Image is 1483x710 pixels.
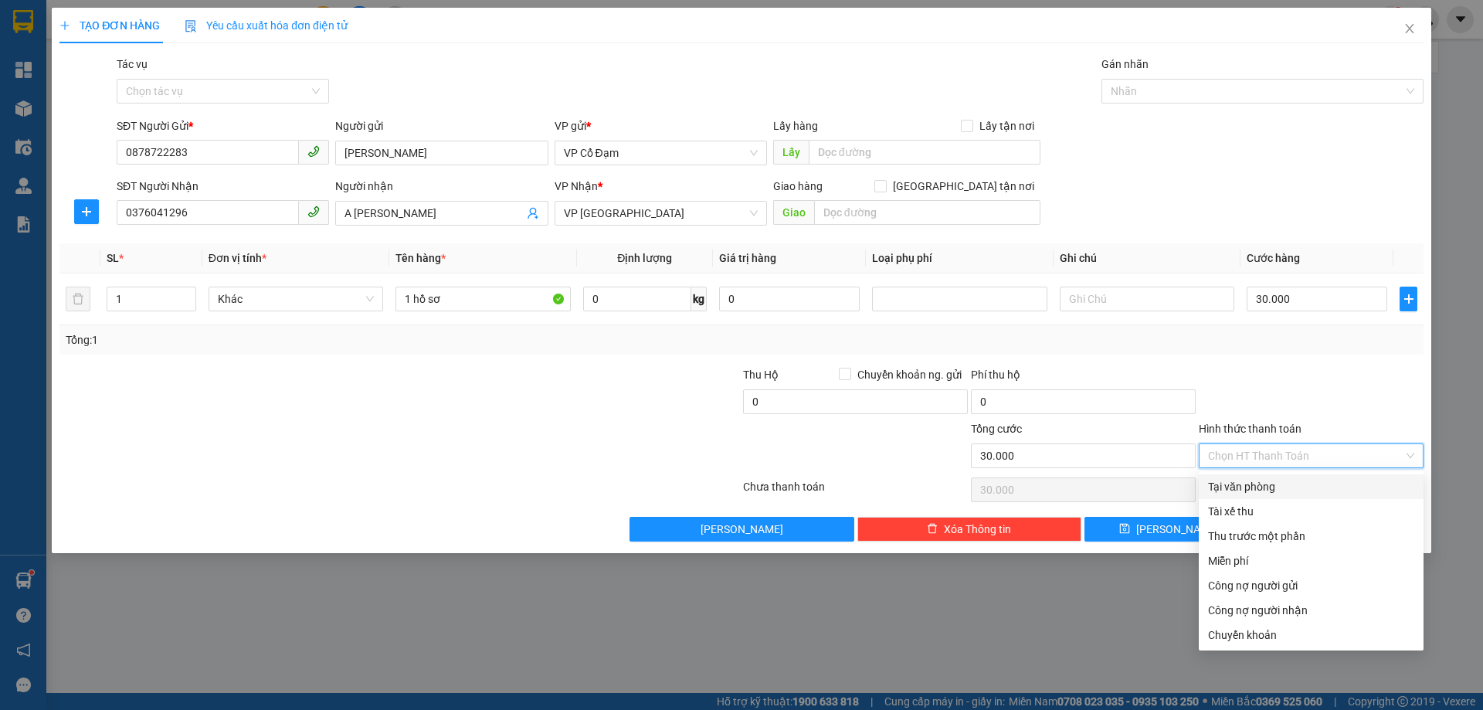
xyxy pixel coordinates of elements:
[1208,627,1414,644] div: Chuyển khoản
[218,287,374,311] span: Khác
[75,206,98,218] span: plus
[630,517,854,542] button: [PERSON_NAME]
[1208,528,1414,545] div: Thu trước một phần
[395,252,446,264] span: Tên hàng
[691,287,707,311] span: kg
[1208,602,1414,619] div: Công nợ người nhận
[971,423,1022,435] span: Tổng cước
[1403,22,1416,35] span: close
[887,178,1040,195] span: [GEOGRAPHIC_DATA] tận nơi
[1060,287,1234,311] input: Ghi Chú
[185,19,348,32] span: Yêu cầu xuất hóa đơn điện tử
[973,117,1040,134] span: Lấy tận nơi
[527,207,539,219] span: user-add
[209,252,266,264] span: Đơn vị tính
[117,178,329,195] div: SĐT Người Nhận
[1199,423,1301,435] label: Hình thức thanh toán
[773,120,818,132] span: Lấy hàng
[773,140,809,165] span: Lấy
[773,200,814,225] span: Giao
[117,58,148,70] label: Tác vụ
[564,141,758,165] span: VP Cổ Đạm
[74,199,99,224] button: plus
[1208,478,1414,495] div: Tại văn phòng
[1400,293,1416,305] span: plus
[59,20,70,31] span: plus
[66,287,90,311] button: delete
[857,517,1082,542] button: deleteXóa Thông tin
[1101,58,1149,70] label: Gán nhãn
[617,252,672,264] span: Định lượng
[1199,573,1424,598] div: Cước gửi hàng sẽ được ghi vào công nợ của người gửi
[307,206,320,218] span: phone
[185,20,197,32] img: icon
[335,117,548,134] div: Người gửi
[59,19,160,32] span: TẠO ĐƠN HÀNG
[1208,503,1414,520] div: Tài xế thu
[117,117,329,134] div: SĐT Người Gửi
[743,369,779,381] span: Thu Hộ
[395,287,570,311] input: VD: Bàn, Ghế
[1388,8,1431,51] button: Close
[1136,521,1219,538] span: [PERSON_NAME]
[719,252,776,264] span: Giá trị hàng
[927,523,938,535] span: delete
[971,366,1196,389] div: Phí thu hộ
[555,117,767,134] div: VP gửi
[107,252,119,264] span: SL
[1084,517,1252,542] button: save[PERSON_NAME]
[1400,287,1417,311] button: plus
[809,140,1040,165] input: Dọc đường
[66,331,572,348] div: Tổng: 1
[1247,252,1300,264] span: Cước hàng
[741,478,969,505] div: Chưa thanh toán
[866,243,1053,273] th: Loại phụ phí
[307,145,320,158] span: phone
[555,180,598,192] span: VP Nhận
[1054,243,1240,273] th: Ghi chú
[701,521,783,538] span: [PERSON_NAME]
[1208,577,1414,594] div: Công nợ người gửi
[335,178,548,195] div: Người nhận
[851,366,968,383] span: Chuyển khoản ng. gửi
[1119,523,1130,535] span: save
[564,202,758,225] span: VP Mỹ Đình
[773,180,823,192] span: Giao hàng
[944,521,1011,538] span: Xóa Thông tin
[1199,598,1424,623] div: Cước gửi hàng sẽ được ghi vào công nợ của người nhận
[719,287,860,311] input: 0
[1208,552,1414,569] div: Miễn phí
[814,200,1040,225] input: Dọc đường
